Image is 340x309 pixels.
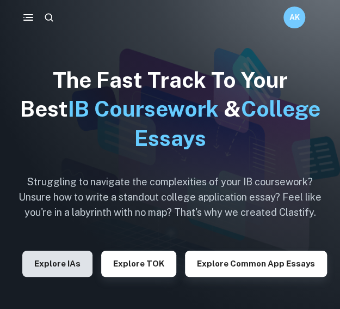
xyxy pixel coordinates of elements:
[68,96,219,122] span: IB Coursework
[185,251,327,277] button: Explore Common App essays
[101,258,176,268] a: Explore TOK
[288,11,301,23] h6: AK
[185,258,327,268] a: Explore Common App essays
[283,7,305,28] button: AK
[134,96,320,150] span: College Essays
[101,251,176,277] button: Explore TOK
[13,65,327,153] h1: The Fast Track To Your Best &
[22,251,92,277] button: Explore IAs
[22,258,92,268] a: Explore IAs
[13,174,327,220] h6: Struggling to navigate the complexities of your IB coursework? Unsure how to write a standout col...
